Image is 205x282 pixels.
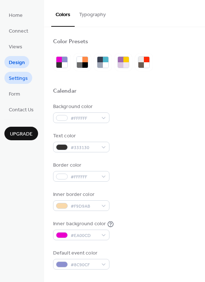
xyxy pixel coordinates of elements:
[4,9,27,21] a: Home
[10,130,33,138] span: Upgrade
[53,103,108,111] div: Background color
[53,132,108,140] div: Text color
[4,56,29,68] a: Design
[53,162,108,169] div: Border color
[9,75,28,82] span: Settings
[4,103,38,115] a: Contact Us
[9,59,25,67] span: Design
[53,249,108,257] div: Default event color
[53,220,106,228] div: Inner background color
[4,72,32,84] a: Settings
[9,90,20,98] span: Form
[71,203,98,210] span: #F9D9AB
[71,144,98,152] span: #333130
[9,106,34,114] span: Contact Us
[71,115,98,122] span: #FFFFFF
[71,232,98,240] span: #EA00CD
[4,25,33,37] a: Connect
[4,88,25,100] a: Form
[53,38,88,46] div: Color Presets
[9,27,28,35] span: Connect
[71,261,98,269] span: #8C90CF
[9,43,22,51] span: Views
[4,40,27,52] a: Views
[71,173,98,181] span: #FFFFFF
[53,191,108,198] div: Inner border color
[4,127,38,140] button: Upgrade
[53,88,77,95] div: Calendar
[9,12,23,19] span: Home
